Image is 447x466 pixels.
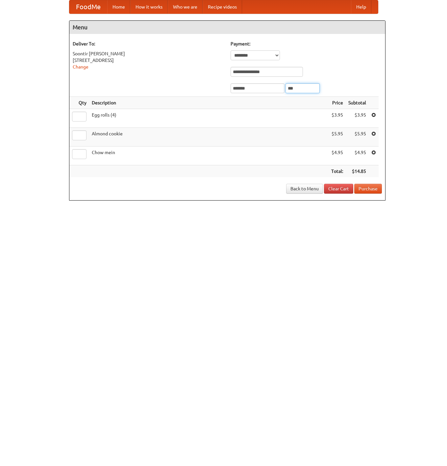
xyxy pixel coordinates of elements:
h4: Menu [69,21,385,34]
a: Recipe videos [203,0,242,14]
a: Who we are [168,0,203,14]
th: Qty [69,97,89,109]
h5: Deliver To: [73,41,224,47]
th: $14.85 [346,165,369,178]
th: Total: [329,165,346,178]
td: $5.95 [346,128,369,147]
h5: Payment: [231,41,382,47]
td: $3.95 [329,109,346,128]
td: Almond cookie [89,128,329,147]
a: Change [73,64,88,69]
th: Subtotal [346,97,369,109]
td: $5.95 [329,128,346,147]
div: Soontir [PERSON_NAME] [73,50,224,57]
a: Help [351,0,371,14]
th: Price [329,97,346,109]
td: Egg rolls (4) [89,109,329,128]
td: $4.95 [329,147,346,165]
a: Clear Cart [324,184,353,194]
td: Chow mein [89,147,329,165]
a: How it works [130,0,168,14]
div: [STREET_ADDRESS] [73,57,224,64]
a: Back to Menu [286,184,323,194]
a: Home [107,0,130,14]
a: FoodMe [69,0,107,14]
td: $3.95 [346,109,369,128]
button: Purchase [354,184,382,194]
td: $4.95 [346,147,369,165]
th: Description [89,97,329,109]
